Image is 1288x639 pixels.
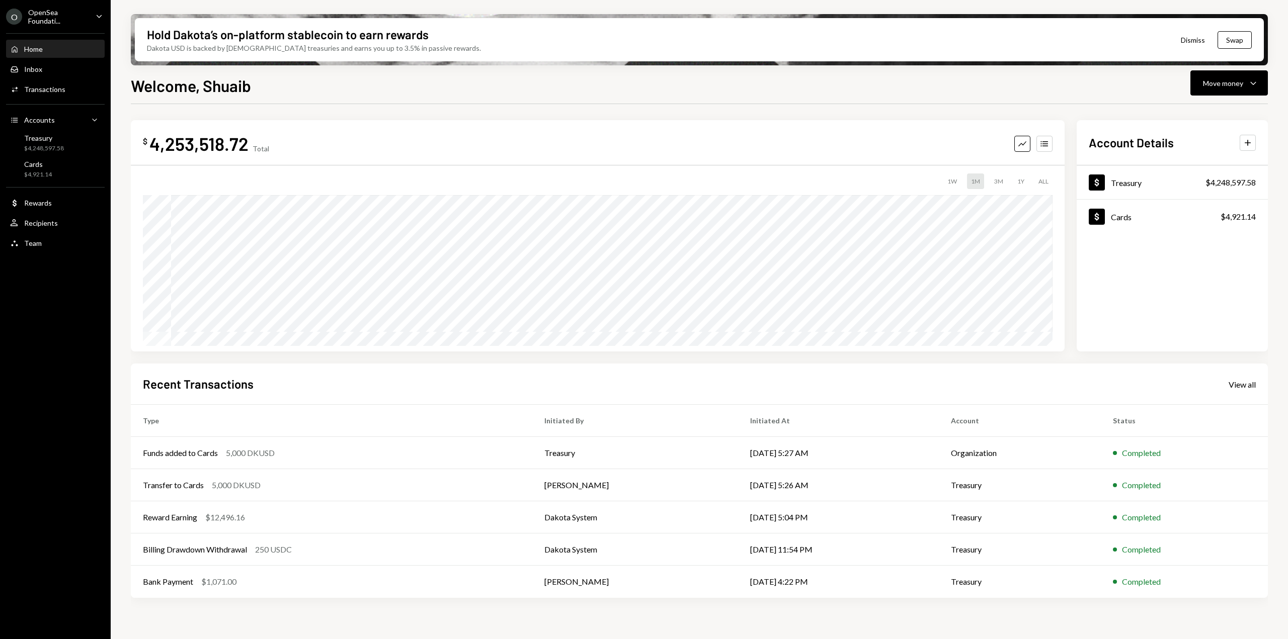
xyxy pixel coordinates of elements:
th: Type [131,405,532,437]
td: Dakota System [532,533,738,566]
div: $1,071.00 [201,576,236,588]
td: [DATE] 5:26 AM [738,469,939,501]
a: Accounts [6,111,105,129]
div: Home [24,45,43,53]
div: Dakota USD is backed by [DEMOGRAPHIC_DATA] treasuries and earns you up to 3.5% in passive rewards. [147,43,481,53]
td: Treasury [939,566,1101,598]
div: Accounts [24,116,55,124]
div: Treasury [24,134,64,142]
div: Cards [24,160,52,168]
td: [PERSON_NAME] [532,469,738,501]
button: Move money [1190,70,1268,96]
div: Recipients [24,219,58,227]
td: [DATE] 5:04 PM [738,501,939,533]
div: Completed [1122,447,1161,459]
td: [DATE] 4:22 PM [738,566,939,598]
div: 1M [967,173,984,189]
div: Completed [1122,479,1161,491]
a: Transactions [6,80,105,98]
div: 5,000 DKUSD [226,447,275,459]
h1: Welcome, Shuaib [131,75,251,96]
div: $4,921.14 [24,170,52,179]
div: ALL [1034,173,1053,189]
div: Reward Earning [143,511,197,523]
div: View all [1229,380,1256,390]
td: Treasury [532,437,738,469]
div: Treasury [1111,178,1142,188]
td: [DATE] 5:27 AM [738,437,939,469]
div: 4,253,518.72 [149,132,249,155]
div: Team [24,239,42,247]
div: 1W [943,173,961,189]
div: Funds added to Cards [143,447,218,459]
div: Cards [1111,212,1132,222]
h2: Recent Transactions [143,376,254,392]
td: [DATE] 11:54 PM [738,533,939,566]
div: 250 USDC [255,543,292,556]
a: Treasury$4,248,597.58 [1077,165,1268,199]
a: Cards$4,921.14 [6,157,105,181]
td: Treasury [939,533,1101,566]
h2: Account Details [1089,134,1174,151]
th: Initiated By [532,405,738,437]
div: Completed [1122,576,1161,588]
div: Inbox [24,65,42,73]
th: Status [1101,405,1268,437]
a: Cards$4,921.14 [1077,200,1268,233]
div: 5,000 DKUSD [212,479,261,491]
button: Swap [1218,31,1252,49]
div: $ [143,136,147,146]
a: Treasury$4,248,597.58 [6,131,105,155]
a: Rewards [6,194,105,212]
td: Treasury [939,469,1101,501]
div: $4,248,597.58 [1205,176,1256,189]
th: Account [939,405,1101,437]
div: OpenSea Foundati... [28,8,88,25]
div: Completed [1122,511,1161,523]
div: 3M [990,173,1007,189]
div: $4,921.14 [1221,211,1256,223]
th: Initiated At [738,405,939,437]
a: Team [6,234,105,252]
div: O [6,9,22,25]
a: Recipients [6,214,105,232]
td: [PERSON_NAME] [532,566,738,598]
div: 1Y [1013,173,1028,189]
div: Total [253,144,269,153]
td: Organization [939,437,1101,469]
a: Inbox [6,60,105,78]
td: Treasury [939,501,1101,533]
div: $12,496.16 [205,511,245,523]
div: Billing Drawdown Withdrawal [143,543,247,556]
div: $4,248,597.58 [24,144,64,153]
div: Hold Dakota’s on-platform stablecoin to earn rewards [147,26,429,43]
button: Dismiss [1168,28,1218,52]
div: Rewards [24,199,52,207]
div: Transactions [24,85,65,94]
div: Bank Payment [143,576,193,588]
div: Completed [1122,543,1161,556]
a: Home [6,40,105,58]
a: View all [1229,379,1256,390]
div: Move money [1203,78,1243,88]
td: Dakota System [532,501,738,533]
div: Transfer to Cards [143,479,204,491]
